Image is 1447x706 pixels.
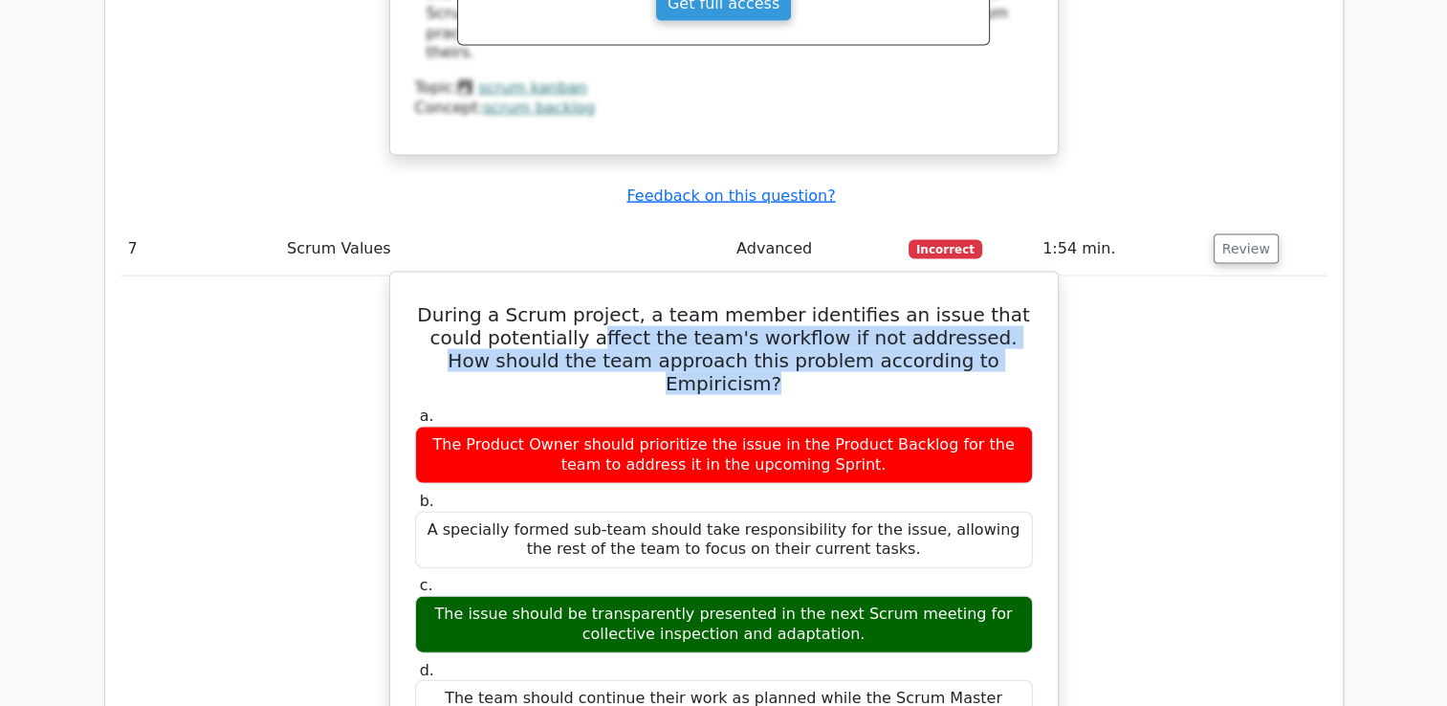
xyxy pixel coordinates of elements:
span: a. [420,407,434,425]
div: The issue should be transparently presented in the next Scrum meeting for collective inspection a... [415,596,1033,653]
div: Topic: [415,78,1033,99]
h5: During a Scrum project, a team member identifies an issue that could potentially affect the team'... [413,303,1035,395]
div: The Product Owner should prioritize the issue in the Product Backlog for the team to address it i... [415,427,1033,484]
div: A specially formed sub-team should take responsibility for the issue, allowing the rest of the te... [415,512,1033,569]
a: scrum kanban [478,78,587,97]
a: scrum backlog [483,99,595,117]
div: Concept: [415,99,1033,119]
span: b. [420,492,434,510]
td: Scrum Values [279,222,729,276]
span: d. [420,661,434,679]
td: Advanced [729,222,901,276]
span: Incorrect [909,240,982,259]
td: 1:54 min. [1035,222,1206,276]
a: Feedback on this question? [626,187,835,205]
button: Review [1214,234,1279,264]
td: 7 [121,222,280,276]
span: c. [420,576,433,594]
